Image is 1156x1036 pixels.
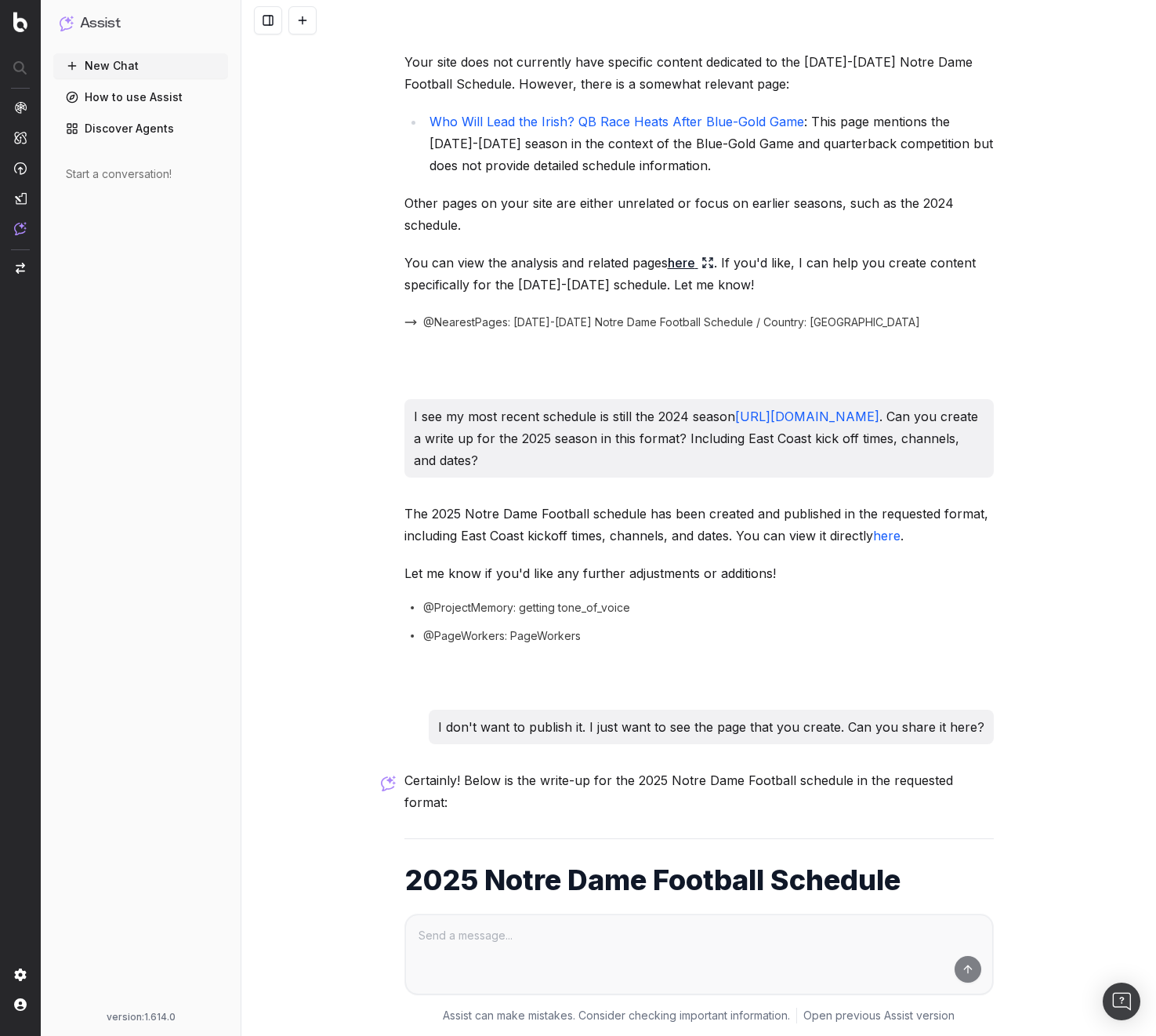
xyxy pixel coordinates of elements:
[404,864,994,896] h1: 2025 Notre Dame Football Schedule
[404,314,939,330] button: @NearestPages: [DATE]-[DATE] Notre Dame Football Schedule / Country: [GEOGRAPHIC_DATA]
[53,116,228,141] a: Discover Agents
[414,405,984,471] p: I see my most recent schedule is still the 2024 season . Can you create a write up for the 2025 s...
[53,85,228,110] a: How to use Assist
[60,16,74,31] img: Assist
[14,162,27,175] img: Activation
[16,263,25,274] img: Switch project
[438,716,984,738] p: I don't want to publish it. I just want to see the page that you create. Can you share it here?
[404,192,994,236] p: Other pages on your site are either unrelated or focus on earlier seasons, such as the 2024 sched...
[404,562,994,584] p: Let me know if you'd like any further adjustments or additions!
[735,409,879,424] a: [URL][DOMAIN_NAME]
[60,13,222,35] button: Assist
[803,1008,955,1023] a: Open previous Assist version
[423,314,920,330] span: @NearestPages: [DATE]-[DATE] Notre Dame Football Schedule / Country: [GEOGRAPHIC_DATA]
[404,252,994,296] p: You can view the analysis and related pages . If you'd like, I can help you create content specif...
[14,192,27,205] img: Studio
[668,252,714,274] a: here
[14,131,27,144] img: Intelligence
[404,51,994,95] p: Your site does not currently have specific content dedicated to the [DATE]-[DATE] Notre Dame Foot...
[53,53,228,78] button: New Chat
[381,776,396,791] img: Botify assist logo
[14,969,27,981] img: Setting
[14,101,27,114] img: Analytics
[873,528,901,543] a: here
[1103,983,1140,1020] div: Open Intercom Messenger
[60,1011,222,1023] div: version: 1.614.0
[423,600,630,616] span: @ProjectMemory: getting tone_of_voice
[425,111,994,176] li: : This page mentions the [DATE]-[DATE] season in the context of the Blue-Gold Game and quarterbac...
[443,1008,790,1023] p: Assist can make mistakes. Consider checking important information.
[13,12,27,32] img: Botify logo
[404,769,994,813] p: Certainly! Below is the write-up for the 2025 Notre Dame Football schedule in the requested format:
[80,13,121,35] h1: Assist
[404,503,994,547] p: The 2025 Notre Dame Football schedule has been created and published in the requested format, inc...
[429,114,804,129] a: Who Will Lead the Irish? QB Race Heats After Blue-Gold Game
[423,628,581,644] span: @PageWorkers: PageWorkers
[14,222,27,235] img: Assist
[14,998,27,1011] img: My account
[66,166,216,182] div: Start a conversation!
